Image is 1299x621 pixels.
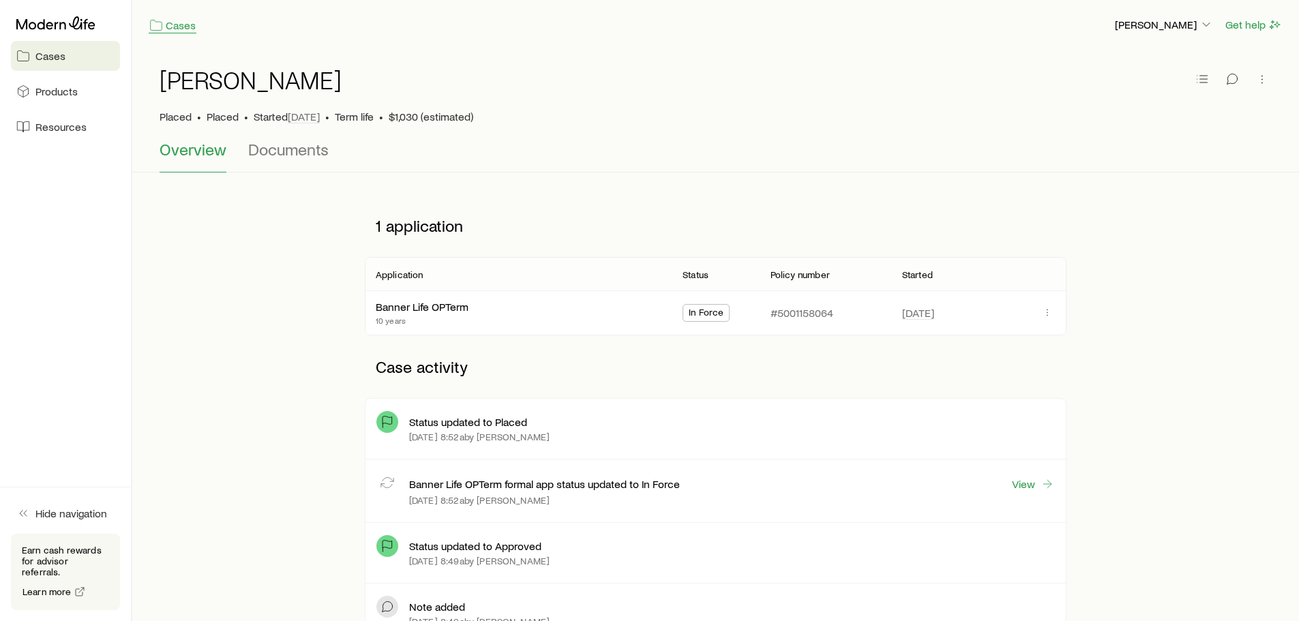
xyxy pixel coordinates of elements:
span: • [325,110,329,123]
a: Products [11,76,120,106]
p: Note added [409,600,465,614]
span: Learn more [23,587,72,596]
a: Cases [149,18,196,33]
span: Overview [160,140,226,159]
div: Case details tabs [160,140,1272,172]
p: Status updated to Approved [409,539,541,553]
div: Banner Life OPTerm [376,300,468,314]
p: Placed [160,110,192,123]
button: Hide navigation [11,498,120,528]
a: Resources [11,112,120,142]
span: • [197,110,201,123]
button: Get help [1225,17,1283,33]
p: 10 years [376,315,468,326]
span: • [379,110,383,123]
p: [DATE] 8:52a by [PERSON_NAME] [409,431,550,442]
p: Started [254,110,320,123]
span: [DATE] [902,306,934,320]
p: Application [376,269,423,280]
span: Cases [35,49,65,63]
p: Status [683,269,708,280]
span: Term life [335,110,374,123]
span: Resources [35,120,87,134]
p: #5001158064 [771,306,833,320]
p: 1 application [365,205,1066,246]
span: Hide navigation [35,506,107,520]
button: [PERSON_NAME] [1114,17,1214,33]
h1: [PERSON_NAME] [160,66,342,93]
p: [PERSON_NAME] [1115,18,1213,31]
p: [DATE] 8:49a by [PERSON_NAME] [409,556,550,566]
span: $1,030 (estimated) [389,110,473,123]
p: Policy number [771,269,830,280]
span: In Force [689,307,723,321]
div: Earn cash rewards for advisor referrals.Learn more [11,534,120,610]
p: Started [902,269,933,280]
p: Status updated to Placed [409,415,527,429]
p: Earn cash rewards for advisor referrals. [22,545,109,577]
a: Cases [11,41,120,71]
span: • [244,110,248,123]
a: Banner Life OPTerm [376,300,468,313]
p: [DATE] 8:52a by [PERSON_NAME] [409,495,550,506]
a: View [1011,476,1055,491]
p: Banner Life OPTerm formal app status updated to In Force [409,477,680,491]
span: [DATE] [288,110,320,123]
p: Case activity [365,346,1066,387]
span: Products [35,85,78,98]
span: Placed [207,110,239,123]
span: Documents [248,140,329,159]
